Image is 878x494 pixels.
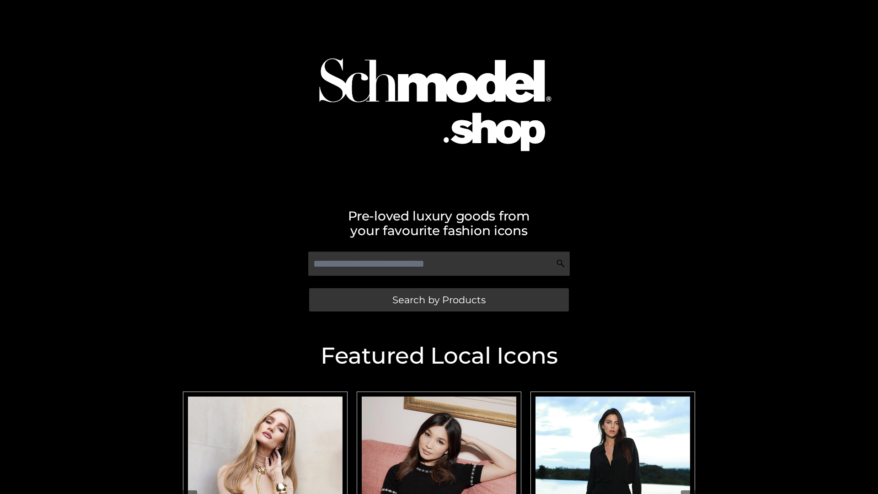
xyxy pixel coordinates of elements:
h2: Featured Local Icons​ [178,344,700,367]
img: Search Icon [556,259,565,268]
a: Search by Products [309,288,569,311]
span: Search by Products [392,295,486,305]
h2: Pre-loved luxury goods from your favourite fashion icons [178,209,700,238]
